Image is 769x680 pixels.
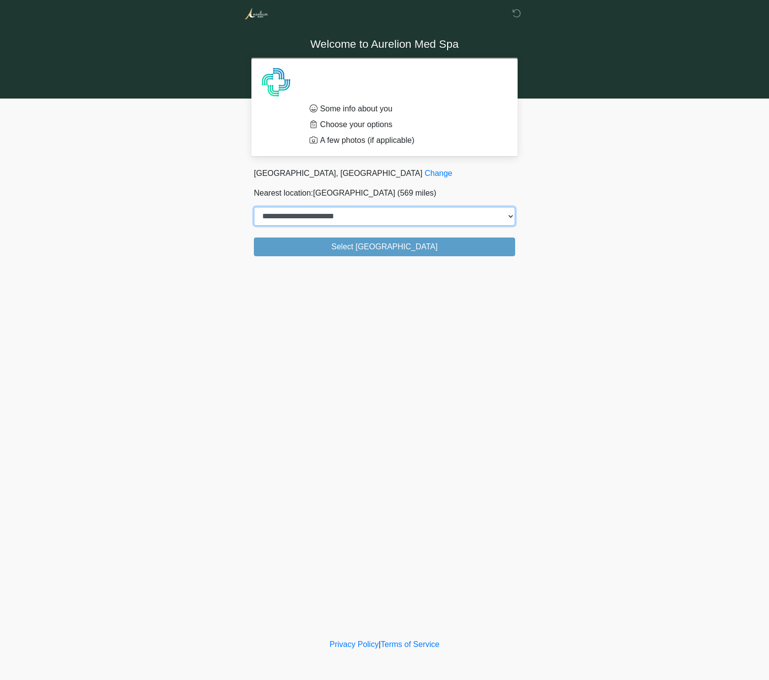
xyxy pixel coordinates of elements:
span: [GEOGRAPHIC_DATA] [313,189,395,197]
h1: Welcome to Aurelion Med Spa [246,35,523,54]
a: Terms of Service [381,640,439,648]
li: Choose your options [310,119,500,131]
span: (569 miles) [397,189,436,197]
li: A few photos (if applicable) [310,135,500,146]
span: [GEOGRAPHIC_DATA], [GEOGRAPHIC_DATA] [254,169,422,177]
a: | [379,640,381,648]
button: Select [GEOGRAPHIC_DATA] [254,238,515,256]
a: Privacy Policy [330,640,379,648]
img: Agent Avatar [261,68,291,97]
p: Nearest location: [254,187,515,199]
a: Change [424,169,452,177]
img: Aurelion Med Spa Logo [244,7,268,20]
li: Some info about you [310,103,500,115]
